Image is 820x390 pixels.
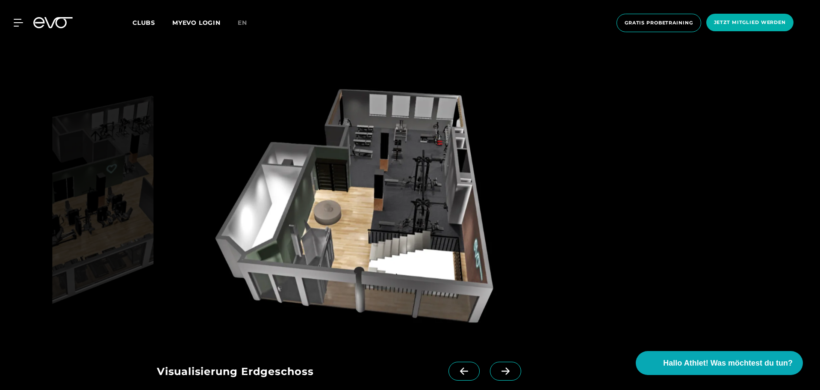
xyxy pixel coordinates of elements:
img: evofitness [157,77,562,341]
div: Visualisierung Erdgeschoss [157,362,448,383]
a: MYEVO LOGIN [172,19,221,27]
span: en [238,19,247,27]
a: en [238,18,257,28]
span: Clubs [133,19,155,27]
span: Jetzt Mitglied werden [714,19,786,26]
span: Gratis Probetraining [625,19,693,27]
img: evofitness [52,77,153,341]
span: Hallo Athlet! Was möchtest du tun? [663,357,793,369]
a: Jetzt Mitglied werden [704,14,796,32]
a: Clubs [133,18,172,27]
button: Hallo Athlet! Was möchtest du tun? [636,351,803,375]
a: Gratis Probetraining [614,14,704,32]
